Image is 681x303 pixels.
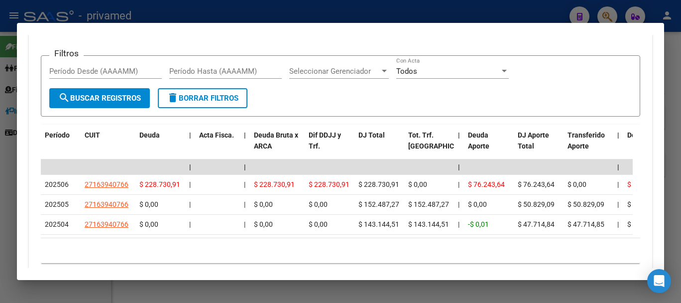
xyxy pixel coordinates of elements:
span: DJ Aporte Total [518,131,549,151]
span: $ 228.730,91 [309,180,349,188]
datatable-header-cell: CUIT [81,125,135,168]
datatable-header-cell: Período [41,125,81,168]
datatable-header-cell: Deuda Aporte [464,125,514,168]
datatable-header-cell: DJ Total [354,125,404,168]
datatable-header-cell: Acta Fisca. [195,125,240,168]
span: Deuda [139,131,160,139]
span: Deuda Aporte [468,131,489,151]
datatable-header-cell: | [240,125,250,168]
span: $ 0,00 [627,220,646,228]
span: DJ Total [358,131,385,139]
span: $ 0,00 [139,220,158,228]
span: $ 76.243,64 [518,180,555,188]
span: $ 0,00 [468,200,487,208]
span: 27163940766 [85,200,128,208]
span: | [244,220,245,228]
span: $ 76.243,64 [468,180,505,188]
span: Todos [396,67,417,76]
span: | [458,180,459,188]
datatable-header-cell: Deuda Bruta x ARCA [250,125,305,168]
span: | [189,200,191,208]
span: Buscar Registros [58,94,141,103]
span: Período [45,131,70,139]
span: $ 0,00 [309,220,328,228]
datatable-header-cell: Dif DDJJ y Trf. [305,125,354,168]
span: Transferido Aporte [567,131,605,151]
span: $ 0,00 [309,200,328,208]
mat-icon: delete [167,92,179,104]
button: Borrar Filtros [158,88,247,108]
span: | [244,200,245,208]
span: Deuda Contr. [627,131,668,139]
span: $ 152.487,27 [358,200,399,208]
span: | [617,163,619,171]
span: Seleccionar Gerenciador [289,67,380,76]
span: | [458,220,459,228]
span: -$ 0,01 [468,220,489,228]
span: 202504 [45,220,69,228]
span: CUIT [85,131,100,139]
span: $ 47.714,84 [518,220,555,228]
span: $ 152.487,27 [408,200,449,208]
span: | [189,131,191,139]
span: | [617,200,619,208]
datatable-header-cell: DJ Aporte Total [514,125,564,168]
span: 202506 [45,180,69,188]
span: $ 0,00 [254,200,273,208]
h3: Filtros [49,48,84,59]
datatable-header-cell: Transferido Aporte [564,125,613,168]
span: $ 0,00 [408,180,427,188]
span: $ 228.730,91 [254,180,295,188]
span: | [458,200,459,208]
span: $ 143.144,51 [358,220,399,228]
span: $ 228.730,91 [358,180,399,188]
datatable-header-cell: Deuda Contr. [623,125,673,168]
span: 27163940766 [85,180,128,188]
span: Deuda Bruta x ARCA [254,131,298,151]
datatable-header-cell: Deuda [135,125,185,168]
span: | [617,180,619,188]
span: $ 0,00 [627,200,646,208]
span: | [244,180,245,188]
span: $ 228.730,91 [139,180,180,188]
span: 202505 [45,200,69,208]
span: $ 152.487,27 [627,180,668,188]
span: $ 47.714,85 [567,220,604,228]
datatable-header-cell: Tot. Trf. Bruto [404,125,454,168]
span: | [244,163,246,171]
span: | [458,131,460,139]
span: | [189,180,191,188]
datatable-header-cell: | [185,125,195,168]
div: Open Intercom Messenger [647,269,671,293]
button: Buscar Registros [49,88,150,108]
span: | [617,131,619,139]
span: | [458,163,460,171]
span: $ 0,00 [139,200,158,208]
span: Tot. Trf. [GEOGRAPHIC_DATA] [408,131,476,151]
span: | [617,220,619,228]
datatable-header-cell: | [613,125,623,168]
span: | [244,131,246,139]
span: | [189,163,191,171]
span: | [189,220,191,228]
span: Borrar Filtros [167,94,238,103]
span: $ 50.829,09 [567,200,604,208]
span: Dif DDJJ y Trf. [309,131,341,151]
span: 27163940766 [85,220,128,228]
span: $ 0,00 [254,220,273,228]
span: $ 143.144,51 [408,220,449,228]
span: Acta Fisca. [199,131,234,139]
span: $ 0,00 [567,180,586,188]
datatable-header-cell: | [454,125,464,168]
mat-icon: search [58,92,70,104]
span: $ 50.829,09 [518,200,555,208]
